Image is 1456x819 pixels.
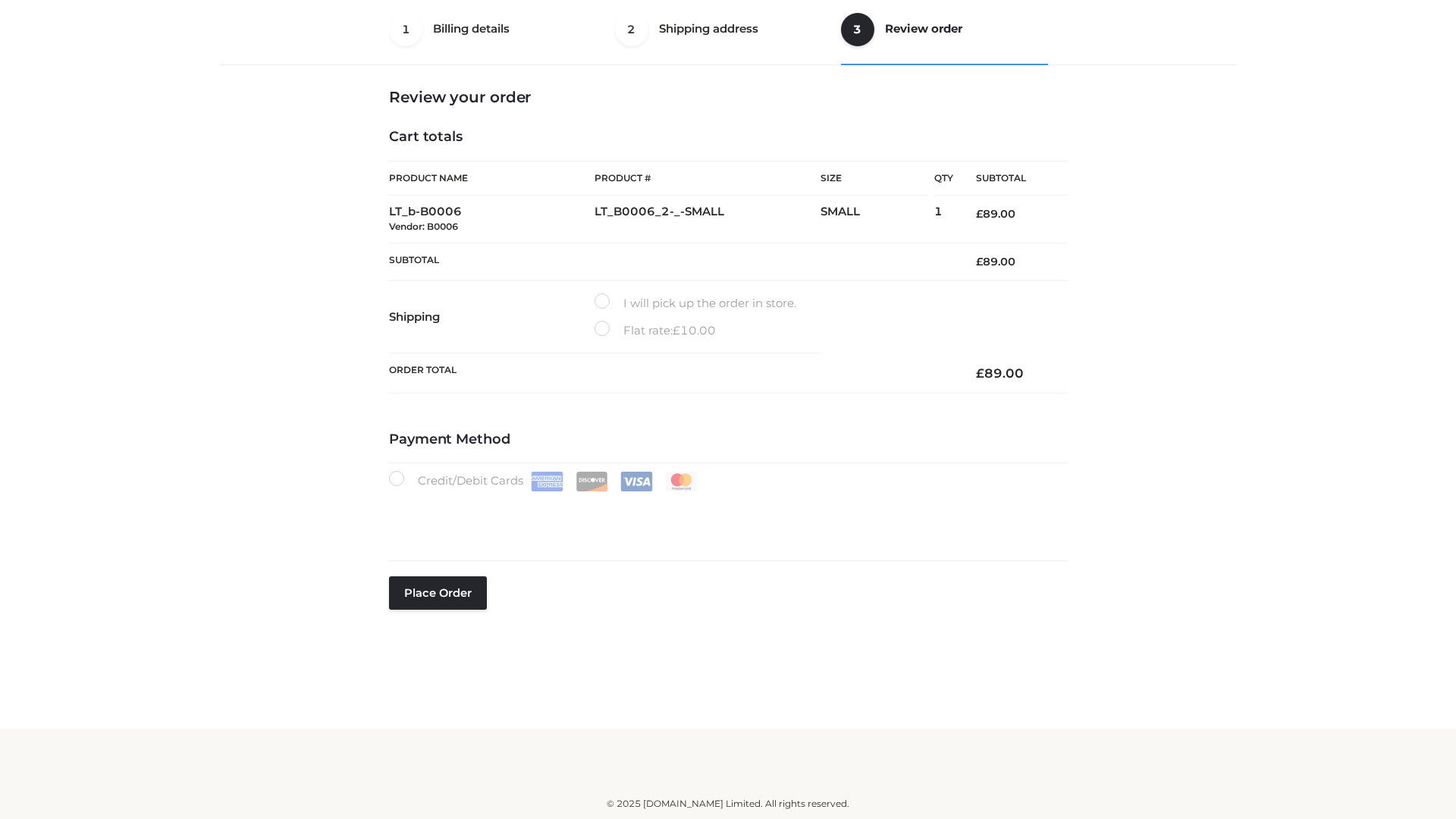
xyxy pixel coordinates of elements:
td: LT_b-B0006 [389,196,595,243]
h4: Payment Method [389,431,1067,448]
th: Subtotal [953,162,1067,196]
th: Shipping [389,281,595,353]
h3: Review your order [389,88,1067,106]
bdi: 10.00 [673,323,716,337]
th: Size [821,162,927,196]
button: Place order [389,576,487,610]
span: £ [976,207,983,221]
iframe: Secure payment input frame [386,488,1064,544]
img: Amex [531,472,563,491]
span: £ [673,323,680,337]
th: Product Name [389,161,595,196]
img: Mastercard [665,472,698,491]
th: Product # [595,161,821,196]
img: Discover [576,472,608,491]
h4: Cart totals [389,129,1067,146]
td: LT_B0006_2-_-SMALL [595,196,821,243]
bdi: 89.00 [976,255,1015,268]
small: Vendor: B0006 [389,221,458,232]
label: I will pick up the order in store. [595,293,796,313]
span: £ [976,366,984,381]
div: © 2025 [DOMAIN_NAME] Limited. All rights reserved. [225,796,1231,811]
img: Visa [620,472,653,491]
td: SMALL [821,196,934,243]
bdi: 89.00 [976,366,1024,381]
label: Credit/Debit Cards [389,471,699,491]
th: Qty [934,161,953,196]
bdi: 89.00 [976,207,1015,221]
span: £ [976,255,983,268]
th: Subtotal [389,243,953,280]
label: Flat rate: [595,321,716,340]
th: Order Total [389,353,953,394]
td: 1 [934,196,953,243]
